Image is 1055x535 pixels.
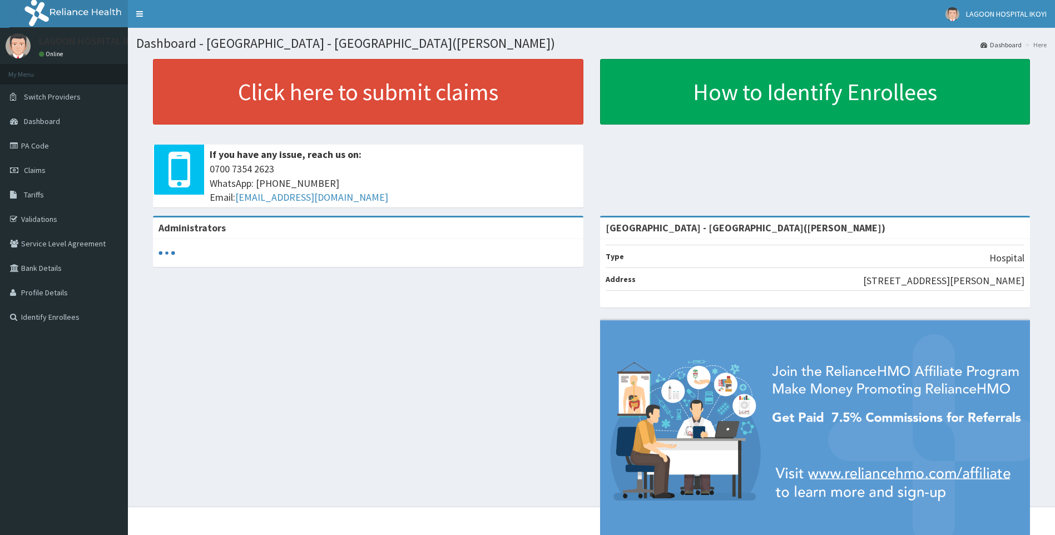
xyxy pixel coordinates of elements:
[153,59,583,125] a: Click here to submit claims
[966,9,1047,19] span: LAGOON HOSPITAL IKOYI
[863,274,1024,288] p: [STREET_ADDRESS][PERSON_NAME]
[210,148,361,161] b: If you have any issue, reach us on:
[606,251,624,261] b: Type
[606,221,885,234] strong: [GEOGRAPHIC_DATA] - [GEOGRAPHIC_DATA]([PERSON_NAME])
[1023,40,1047,49] li: Here
[24,165,46,175] span: Claims
[235,191,388,204] a: [EMAIL_ADDRESS][DOMAIN_NAME]
[6,33,31,58] img: User Image
[24,92,81,102] span: Switch Providers
[980,40,1022,49] a: Dashboard
[989,251,1024,265] p: Hospital
[39,36,146,46] p: LAGOON HOSPITAL IKOYI
[24,190,44,200] span: Tariffs
[600,59,1031,125] a: How to Identify Enrollees
[24,116,60,126] span: Dashboard
[945,7,959,21] img: User Image
[159,221,226,234] b: Administrators
[159,245,175,261] svg: audio-loading
[210,162,578,205] span: 0700 7354 2623 WhatsApp: [PHONE_NUMBER] Email:
[606,274,636,284] b: Address
[136,36,1047,51] h1: Dashboard - [GEOGRAPHIC_DATA] - [GEOGRAPHIC_DATA]([PERSON_NAME])
[39,50,66,58] a: Online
